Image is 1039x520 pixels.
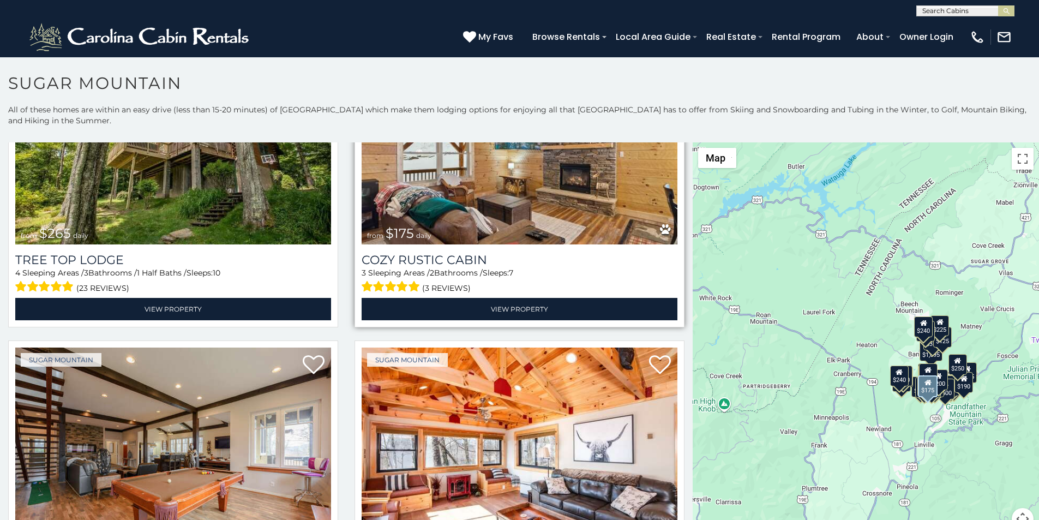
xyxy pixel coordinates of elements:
[15,268,20,278] span: 4
[76,281,129,295] span: (23 reviews)
[386,225,414,241] span: $175
[21,231,37,240] span: from
[920,340,942,361] div: $1,095
[701,27,761,46] a: Real Estate
[766,27,846,46] a: Rental Program
[15,253,331,267] a: Tree Top Lodge
[915,316,933,337] div: $240
[27,21,254,53] img: White-1-2.png
[463,30,516,44] a: My Favs
[303,354,325,377] a: Add to favorites
[422,281,471,295] span: (3 reviews)
[15,267,331,295] div: Sleeping Areas / Bathrooms / Sleeps:
[929,369,948,390] div: $200
[527,27,605,46] a: Browse Rentals
[367,231,383,240] span: from
[430,268,434,278] span: 2
[970,29,985,45] img: phone-regular-white.png
[706,152,725,164] span: Map
[362,253,677,267] a: Cozy Rustic Cabin
[941,375,960,396] div: $195
[919,363,938,384] div: $265
[996,29,1012,45] img: mail-regular-white.png
[918,363,936,384] div: $190
[73,231,88,240] span: daily
[1012,148,1034,170] button: Toggle fullscreen view
[918,375,938,397] div: $175
[649,354,671,377] a: Add to favorites
[478,30,513,44] span: My Favs
[416,231,431,240] span: daily
[698,148,736,168] button: Change map style
[948,354,967,375] div: $250
[610,27,696,46] a: Local Area Guide
[213,268,220,278] span: 10
[894,27,959,46] a: Owner Login
[362,267,677,295] div: Sleeping Areas / Bathrooms / Sleeps:
[39,225,71,241] span: $265
[137,268,187,278] span: 1 Half Baths /
[916,377,934,398] div: $155
[509,268,513,278] span: 7
[362,268,366,278] span: 3
[362,298,677,320] a: View Property
[367,353,448,367] a: Sugar Mountain
[958,362,977,383] div: $155
[955,372,974,393] div: $190
[21,353,101,367] a: Sugar Mountain
[933,327,952,348] div: $125
[931,315,950,336] div: $225
[890,366,909,386] div: $240
[84,268,88,278] span: 3
[851,27,889,46] a: About
[15,298,331,320] a: View Property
